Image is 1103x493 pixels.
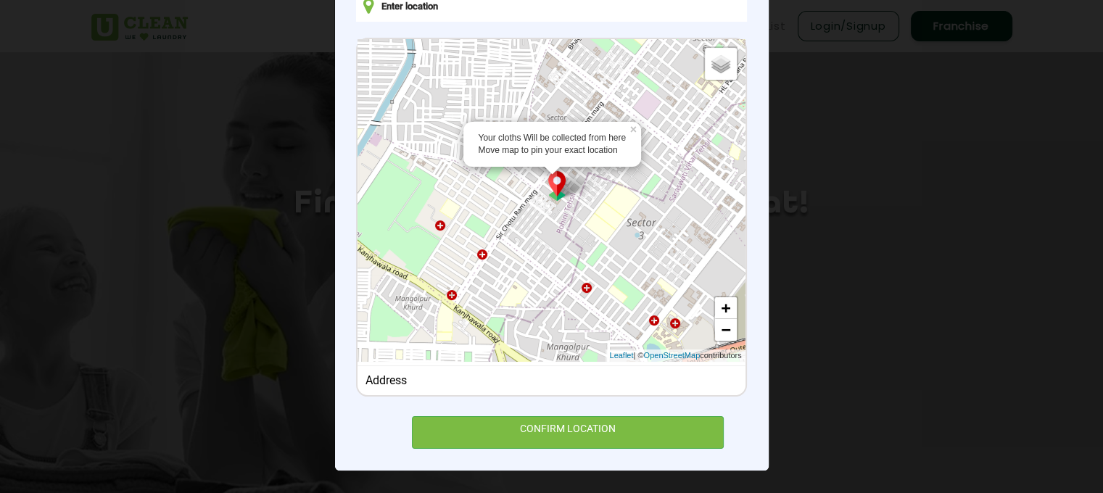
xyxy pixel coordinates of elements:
a: Zoom out [715,319,737,341]
a: Leaflet [609,349,633,362]
a: × [628,122,641,132]
div: CONFIRM LOCATION [412,416,724,449]
a: Layers [705,48,737,80]
div: Your cloths Will be collected from here Move map to pin your exact location [478,132,627,157]
div: | © contributors [606,349,745,362]
a: Zoom in [715,297,737,319]
div: Address [365,373,738,387]
a: OpenStreetMap [643,349,700,362]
